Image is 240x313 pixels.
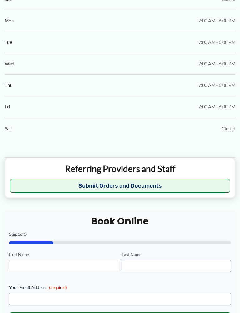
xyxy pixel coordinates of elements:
span: 7:00 AM - 6:00 PM [198,81,235,89]
button: Submit Orders and Documents [10,179,230,193]
label: Last Name [122,252,231,258]
span: 7:00 AM - 6:00 PM [198,38,235,46]
span: Mon [5,17,14,25]
label: Your Email Address [9,284,231,291]
span: Tue [5,38,12,46]
span: 7:00 AM - 6:00 PM [198,17,235,25]
span: 1 [17,231,20,237]
p: Referring Providers and Staff [10,163,230,174]
span: Wed [5,60,14,68]
span: Sat [5,124,11,133]
span: 7:00 AM - 6:00 PM [198,103,235,111]
span: 7:00 AM - 6:00 PM [198,60,235,68]
span: Closed [222,124,235,133]
p: Step of [9,232,231,236]
label: First Name [9,252,118,258]
h2: Book Online [9,215,231,227]
span: Fri [5,103,10,111]
span: (Required) [49,285,67,290]
span: Thu [5,81,12,89]
span: 5 [24,231,27,237]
